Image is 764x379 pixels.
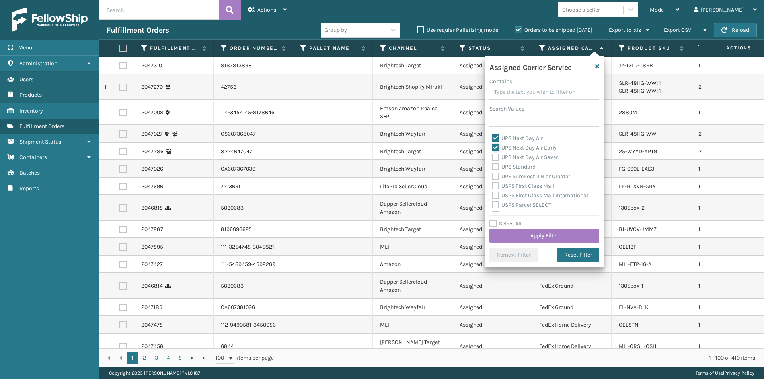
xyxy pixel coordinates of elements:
[189,355,195,361] span: Go to the next page
[714,23,757,37] button: Reload
[309,45,357,52] label: Pallet Name
[230,45,278,52] label: Order Number
[141,243,163,251] a: 2047595
[127,352,138,364] a: 1
[141,148,164,155] a: 2047286
[162,352,174,364] a: 4
[141,321,163,329] a: 2047475
[492,135,543,142] label: UPS Next Day Air
[214,74,293,100] td: 42752
[489,229,599,243] button: Apply Filter
[619,130,657,137] a: SLR-48HG-WW
[452,334,532,359] td: Assigned
[452,57,532,74] td: Assigned
[489,220,522,227] label: Select All
[452,299,532,316] td: Assigned
[214,57,293,74] td: 8187813898
[489,105,524,113] label: Search Values
[216,354,228,362] span: 100
[174,352,186,364] a: 5
[141,130,163,138] a: 2047027
[373,125,452,143] td: Brightech Wayfair
[214,143,293,160] td: 8224647047
[141,342,164,350] a: 2047458
[373,57,452,74] td: Brightech Target
[628,45,676,52] label: Product SKU
[141,165,163,173] a: 2047026
[214,221,293,238] td: 8196696625
[452,74,532,100] td: Assigned
[664,27,691,33] span: Export CSV
[12,8,88,32] img: logo
[373,299,452,316] td: Brightech Wayfair
[452,273,532,299] td: Assigned
[492,163,536,170] label: UPS Standard
[214,299,293,316] td: CA607381096
[619,204,645,211] a: 1305box-2
[548,45,596,52] label: Assigned Carrier Service
[452,178,532,195] td: Assigned
[609,27,641,33] span: Export to .xls
[492,144,557,151] label: UPS Next Day Air Early
[619,80,661,86] a: SLR-48HG-WW: 1
[489,86,599,100] input: Type the text you wish to filter on
[373,256,452,273] td: Amazon
[532,334,612,359] td: FedEx Home Delivery
[285,354,755,362] div: 1 - 100 of 410 items
[19,185,39,192] span: Reports
[19,169,40,176] span: Batches
[532,299,612,316] td: FedEx Ground
[452,160,532,178] td: Assigned
[489,77,512,86] label: Contains
[619,343,656,350] a: MIL-CRSH-CSH
[650,6,664,13] span: Mode
[141,183,163,190] a: 2047696
[532,316,612,334] td: FedEx Home Delivery
[696,370,723,376] a: Terms of Use
[141,225,163,233] a: 2047287
[492,154,558,161] label: UPS Next Day Air Saver
[214,100,293,125] td: 114-3454145-8178646
[373,178,452,195] td: LifePro SellerCloud
[141,62,162,70] a: 2047310
[489,248,538,262] button: Remove Filter
[452,143,532,160] td: Assigned
[492,183,554,189] label: USPS First Class Mail
[373,74,452,100] td: Brightech Shopify Mirakl
[150,45,198,52] label: Fulfillment Order Id
[373,100,452,125] td: Emson Amazon Realco SFP
[619,109,637,116] a: 2880M
[141,260,163,268] a: 2047427
[19,76,33,83] span: Users
[19,60,57,67] span: Administration
[619,304,649,311] a: FL-NVA-BLK
[216,352,274,364] span: items per page
[452,316,532,334] td: Assigned
[562,6,600,14] div: Choose a seller
[619,226,657,233] a: B1-UVOV-JMM7
[373,334,452,359] td: [PERSON_NAME] Target Shopify
[373,143,452,160] td: Brightech Target
[492,211,546,218] label: USPS Priority Mail
[619,62,653,69] a: JZ-13LD-T8SB
[389,45,437,52] label: Channel
[557,248,599,262] button: Reset Filter
[186,352,198,364] a: Go to the next page
[141,204,163,212] a: 2046815
[468,45,516,52] label: Status
[150,352,162,364] a: 3
[214,334,293,359] td: 6844
[619,165,654,172] a: FG-660L-EAE3
[373,221,452,238] td: Brightech Target
[214,238,293,256] td: 111-3254745-3045821
[619,87,661,94] a: SLR-48HG-WW: 1
[19,123,64,130] span: Fulfillment Orders
[373,273,452,299] td: Dapper Sellercloud Amazon
[452,256,532,273] td: Assigned
[214,256,293,273] td: 111-5469459-4592269
[619,243,636,250] a: CEL12F
[214,273,293,299] td: 5020683
[198,352,210,364] a: Go to the last page
[214,125,293,143] td: CS607368047
[417,27,498,33] label: Use regular Palletizing mode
